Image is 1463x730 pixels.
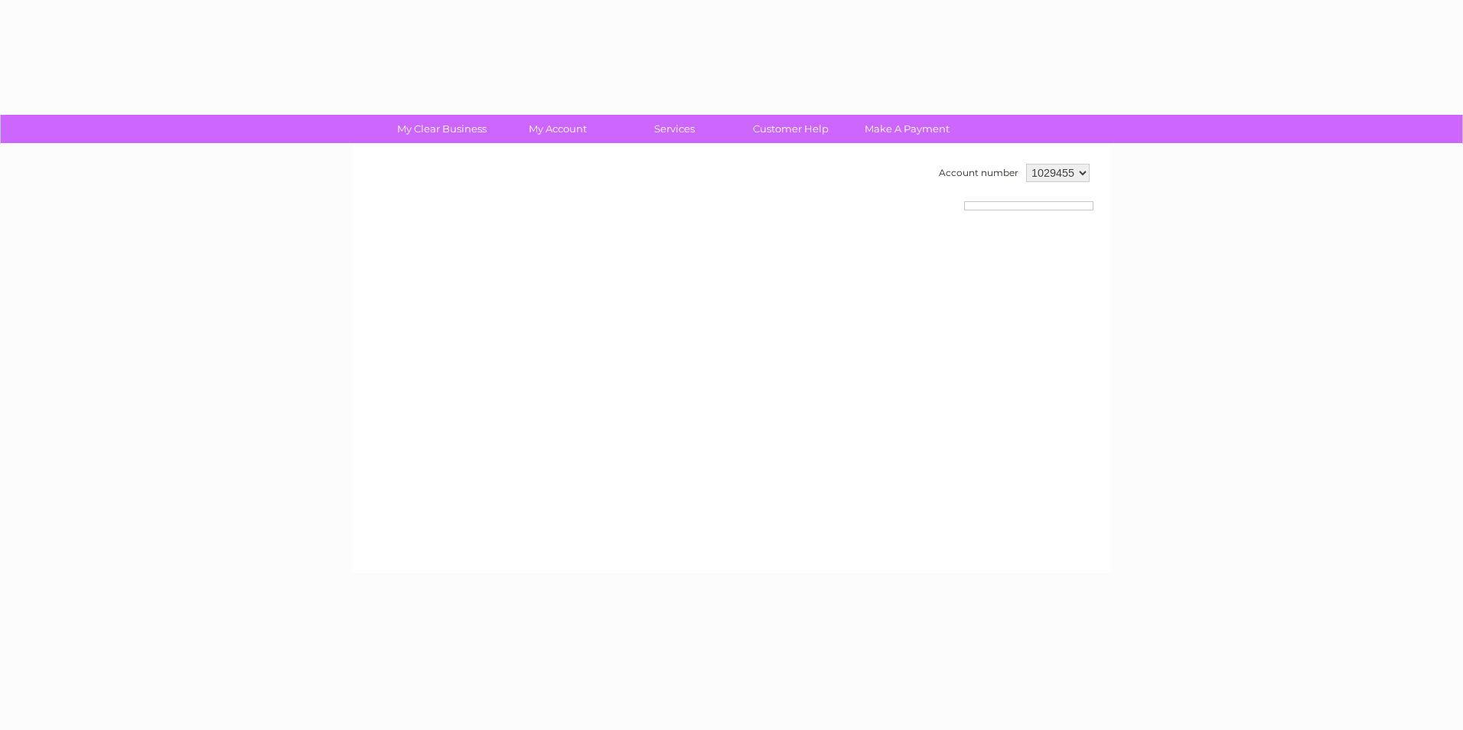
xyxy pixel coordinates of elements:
a: Make A Payment [844,115,970,143]
a: My Clear Business [379,115,505,143]
a: My Account [495,115,621,143]
td: Account number [935,160,1022,186]
a: Services [611,115,738,143]
a: Customer Help [728,115,854,143]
